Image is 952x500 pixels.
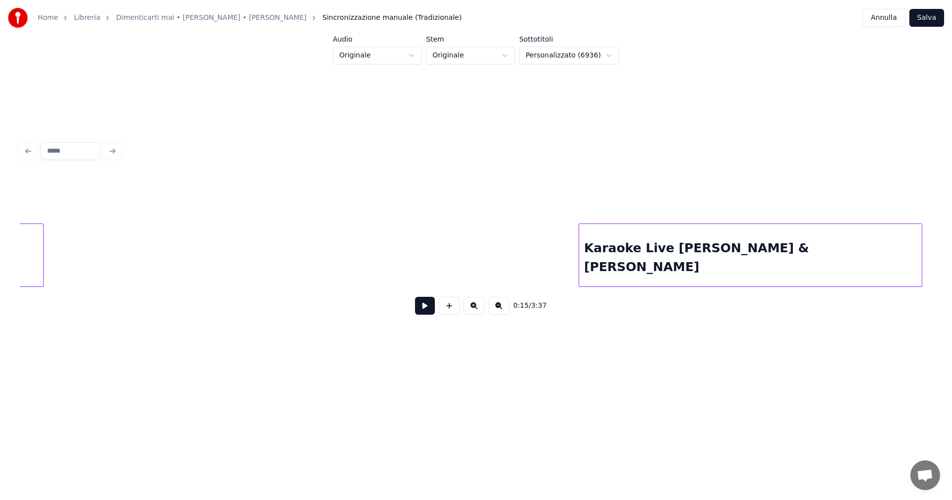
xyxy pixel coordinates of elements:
a: Aprire la chat [910,460,940,490]
button: Annulla [862,9,905,27]
span: 3:37 [531,301,546,311]
label: Audio [333,36,422,43]
nav: breadcrumb [38,13,462,23]
label: Stem [426,36,515,43]
span: 0:15 [513,301,529,311]
button: Salva [909,9,944,27]
label: Sottotitoli [519,36,619,43]
div: / [513,301,537,311]
img: youka [8,8,28,28]
a: Home [38,13,58,23]
a: Libreria [74,13,100,23]
a: Dimenticarti mai • [PERSON_NAME] • [PERSON_NAME] [116,13,306,23]
span: Sincronizzazione manuale (Tradizionale) [322,13,462,23]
